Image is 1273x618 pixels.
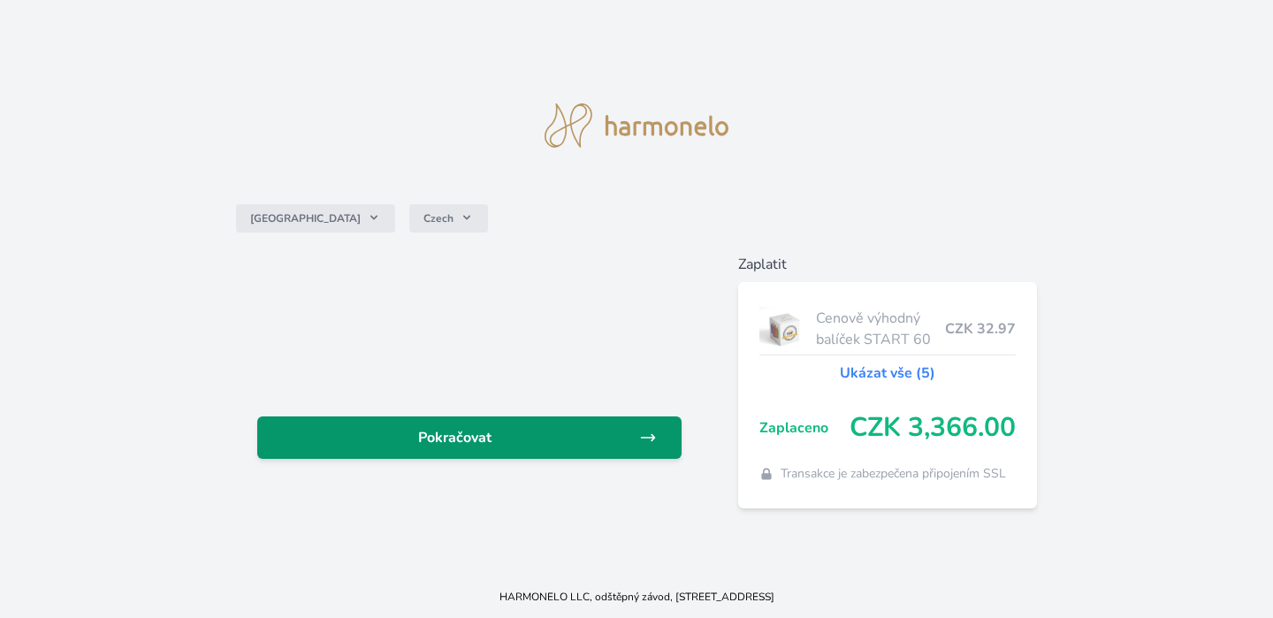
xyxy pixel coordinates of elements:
span: Czech [423,211,454,225]
span: Cenově výhodný balíček START 60 [816,308,945,350]
span: Zaplaceno [759,417,850,439]
span: [GEOGRAPHIC_DATA] [250,211,361,225]
a: Pokračovat [257,416,682,459]
span: CZK 32.97 [945,318,1016,340]
img: logo.svg [545,103,728,148]
h6: Zaplatit [738,254,1038,275]
a: Ukázat vše (5) [840,362,935,384]
span: CZK 3,366.00 [850,412,1016,444]
button: [GEOGRAPHIC_DATA] [236,204,395,233]
button: Czech [409,204,488,233]
span: Pokračovat [271,427,639,448]
span: Transakce je zabezpečena připojením SSL [781,465,1006,483]
img: start.jpg [759,307,810,351]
